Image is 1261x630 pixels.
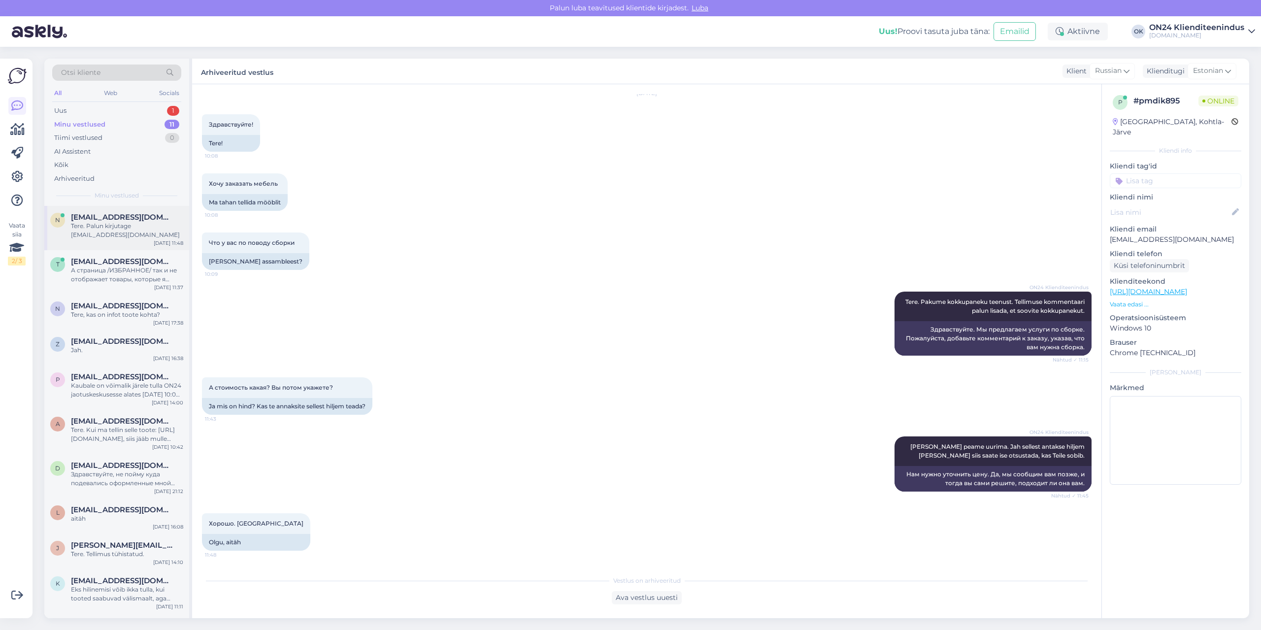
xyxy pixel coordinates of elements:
span: trulling@mail.ru [71,257,173,266]
div: Ja mis on hind? Kas te annaksite sellest hiljem teada? [202,398,372,415]
div: [GEOGRAPHIC_DATA], Kohtla-Järve [1113,117,1231,137]
div: Küsi telefoninumbrit [1110,259,1189,272]
span: Здравствуйте! [209,121,253,128]
input: Lisa nimi [1110,207,1230,218]
div: Uus [54,106,66,116]
div: Vaata siia [8,221,26,265]
span: d [55,464,60,472]
p: [EMAIL_ADDRESS][DOMAIN_NAME] [1110,234,1241,245]
p: Kliendi tag'id [1110,161,1241,171]
span: n [55,216,60,224]
div: [DATE] 14:00 [152,399,183,406]
div: [DOMAIN_NAME] [1149,32,1244,39]
div: Socials [157,87,181,99]
span: z [56,340,60,348]
div: Tere. Kui ma tellin selle toote: [URL][DOMAIN_NAME], siis jääb mulle segaseks, mille ma täpselt s... [71,426,183,443]
p: Kliendi email [1110,224,1241,234]
div: [PERSON_NAME] assambleest? [202,253,309,270]
div: Kliendi info [1110,146,1241,155]
span: Nähtud ✓ 11:15 [1052,356,1089,364]
span: p [1118,99,1123,106]
a: ON24 Klienditeenindus[DOMAIN_NAME] [1149,24,1255,39]
p: Kliendi nimi [1110,192,1241,202]
div: Klient [1062,66,1087,76]
span: А стоимость какая? Вы потом укажете? [209,384,333,391]
p: Märkmed [1110,383,1241,393]
span: [PERSON_NAME] peame uurima. Jah sellest antakse hiljem [PERSON_NAME] siis saate ise otsustada, ka... [910,443,1086,459]
span: jana@rethink.ee [71,541,173,550]
p: Chrome [TECHNICAL_ID] [1110,348,1241,358]
div: Здравствуйте. Мы предлагаем услуги по сборке. Пожалуйста, добавьте комментарий к заказу, указав, ... [895,321,1092,356]
img: Askly Logo [8,66,27,85]
div: Kaubale on võimalik järele tulla ON24 jaotuskeskusesse alates [DATE] 10:00-st. Kauba kättesaamise... [71,381,183,399]
div: 0 [165,133,179,143]
div: Jah. [71,346,183,355]
span: j [56,544,59,552]
span: nele.mandla@gmail.com [71,301,173,310]
div: ON24 Klienditeenindus [1149,24,1244,32]
span: ON24 Klienditeenindus [1029,429,1089,436]
span: dimas1524@yandex.ru [71,461,173,470]
p: Kliendi telefon [1110,249,1241,259]
div: [DATE] 21:12 [154,488,183,495]
div: aitäh [71,514,183,523]
div: Olgu, aitäh [202,534,310,551]
div: [DATE] 11:37 [154,284,183,291]
div: Web [102,87,119,99]
div: # pmdik895 [1133,95,1198,107]
span: 11:48 [205,551,242,559]
span: 10:08 [205,211,242,219]
div: [DATE] 16:38 [153,355,183,362]
div: Minu vestlused [54,120,105,130]
div: Tere! [202,135,260,152]
div: Ma tahan tellida mööblit [202,194,288,211]
span: Estonian [1193,66,1223,76]
span: Vestlus on arhiveeritud [613,576,681,585]
div: [DATE] 16:08 [153,523,183,531]
p: Operatsioonisüsteem [1110,313,1241,323]
a: [URL][DOMAIN_NAME] [1110,287,1187,296]
span: k [56,580,60,587]
span: Online [1198,96,1238,106]
div: [DATE] 17:38 [153,319,183,327]
span: Nähtud ✓ 11:45 [1051,492,1089,499]
div: Eks hilinemisi võib ikka tulla, kui tooted saabuvad välismaalt, aga üldjuhul selle tootjaga pigem... [71,585,183,603]
b: Uus! [879,27,897,36]
span: anneabiline@gmail.com [71,417,173,426]
p: Klienditeekond [1110,276,1241,287]
span: Хорошо. [GEOGRAPHIC_DATA] [209,520,303,527]
input: Lisa tag [1110,173,1241,188]
span: nataliabaranowa@gmail.com [71,213,173,222]
div: А страница /ИЗБРАННОЕ/ так и не отображает товары, которые я отмечаю. [71,266,183,284]
div: Tere, kas on infot toote kohta? [71,310,183,319]
p: Windows 10 [1110,323,1241,333]
span: Minu vestlused [95,191,139,200]
div: [DATE] 10:42 [152,443,183,451]
span: zeniva25@gmail.com [71,337,173,346]
span: t [56,261,60,268]
span: l [56,509,60,516]
div: [DATE] 11:11 [156,603,183,610]
div: Arhiveeritud [54,174,95,184]
span: Хочу заказать мебель [209,180,278,187]
p: Brauser [1110,337,1241,348]
span: 11:43 [205,415,242,423]
span: 10:08 [205,152,242,160]
span: ON24 Klienditeenindus [1029,284,1089,291]
span: liiamichelson@hotmail.com [71,505,173,514]
span: Что у вас по поводу сборки [209,239,295,246]
div: AI Assistent [54,147,91,157]
div: Proovi tasuta juba täna: [879,26,990,37]
span: p [56,376,60,383]
span: kahest22@hotmail.com [71,576,173,585]
div: 11 [165,120,179,130]
span: Luba [689,3,711,12]
div: OK [1131,25,1145,38]
span: Tere. Pakume kokkupaneku teenust. Tellimuse kommentaari palun lisada, et soovite kokkupanekut. [905,298,1086,314]
span: 10:09 [205,270,242,278]
div: Ava vestlus uuesti [612,591,682,604]
div: Нам нужно уточнить цену. Да, мы сообщим вам позже, и тогда вы сами решите, подходит ли она вам. [895,466,1092,492]
span: a [56,420,60,428]
div: 2 / 3 [8,257,26,265]
span: n [55,305,60,312]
